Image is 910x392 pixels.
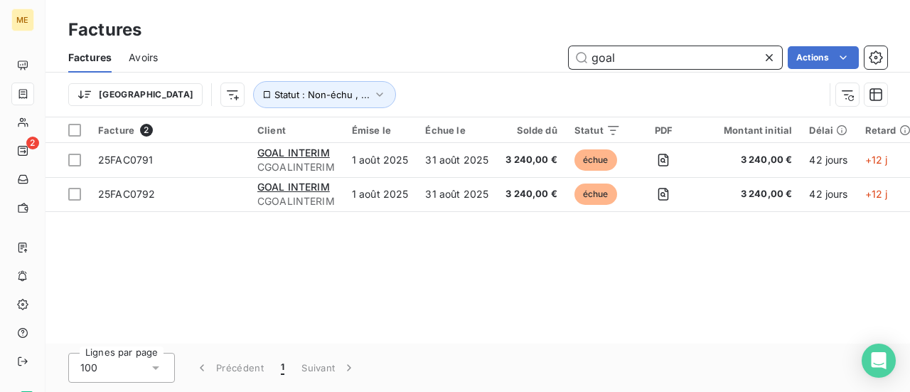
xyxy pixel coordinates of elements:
[865,188,888,200] span: +12 j
[257,181,330,193] span: GOAL INTERIM
[788,46,859,69] button: Actions
[352,125,409,136] div: Émise le
[293,353,365,383] button: Suivant
[26,137,39,149] span: 2
[862,344,896,378] div: Open Intercom Messenger
[425,125,488,136] div: Échue le
[186,353,272,383] button: Précédent
[707,125,792,136] div: Montant initial
[569,46,782,69] input: Rechercher
[140,124,153,137] span: 2
[272,353,293,383] button: 1
[11,9,34,31] div: ME
[257,147,330,159] span: GOAL INTERIM
[707,153,792,167] span: 3 240,00 €
[417,143,497,177] td: 31 août 2025
[801,143,856,177] td: 42 jours
[574,149,617,171] span: échue
[257,125,335,136] div: Client
[638,125,690,136] div: PDF
[281,361,284,375] span: 1
[68,17,141,43] h3: Factures
[865,154,888,166] span: +12 j
[343,143,417,177] td: 1 août 2025
[505,187,557,201] span: 3 240,00 €
[68,83,203,106] button: [GEOGRAPHIC_DATA]
[129,51,158,65] span: Avoirs
[253,81,396,108] button: Statut : Non-échu , ...
[98,125,134,136] span: Facture
[505,153,557,167] span: 3 240,00 €
[574,125,621,136] div: Statut
[257,160,335,174] span: CGOALINTERIM
[68,51,112,65] span: Factures
[505,125,557,136] div: Solde dû
[343,177,417,211] td: 1 août 2025
[809,125,847,136] div: Délai
[80,361,97,375] span: 100
[707,187,792,201] span: 3 240,00 €
[98,154,153,166] span: 25FAC0791
[801,177,856,211] td: 42 jours
[574,184,617,205] span: échue
[274,89,370,100] span: Statut : Non-échu , ...
[417,177,497,211] td: 31 août 2025
[257,194,335,208] span: CGOALINTERIM
[98,188,155,200] span: 25FAC0792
